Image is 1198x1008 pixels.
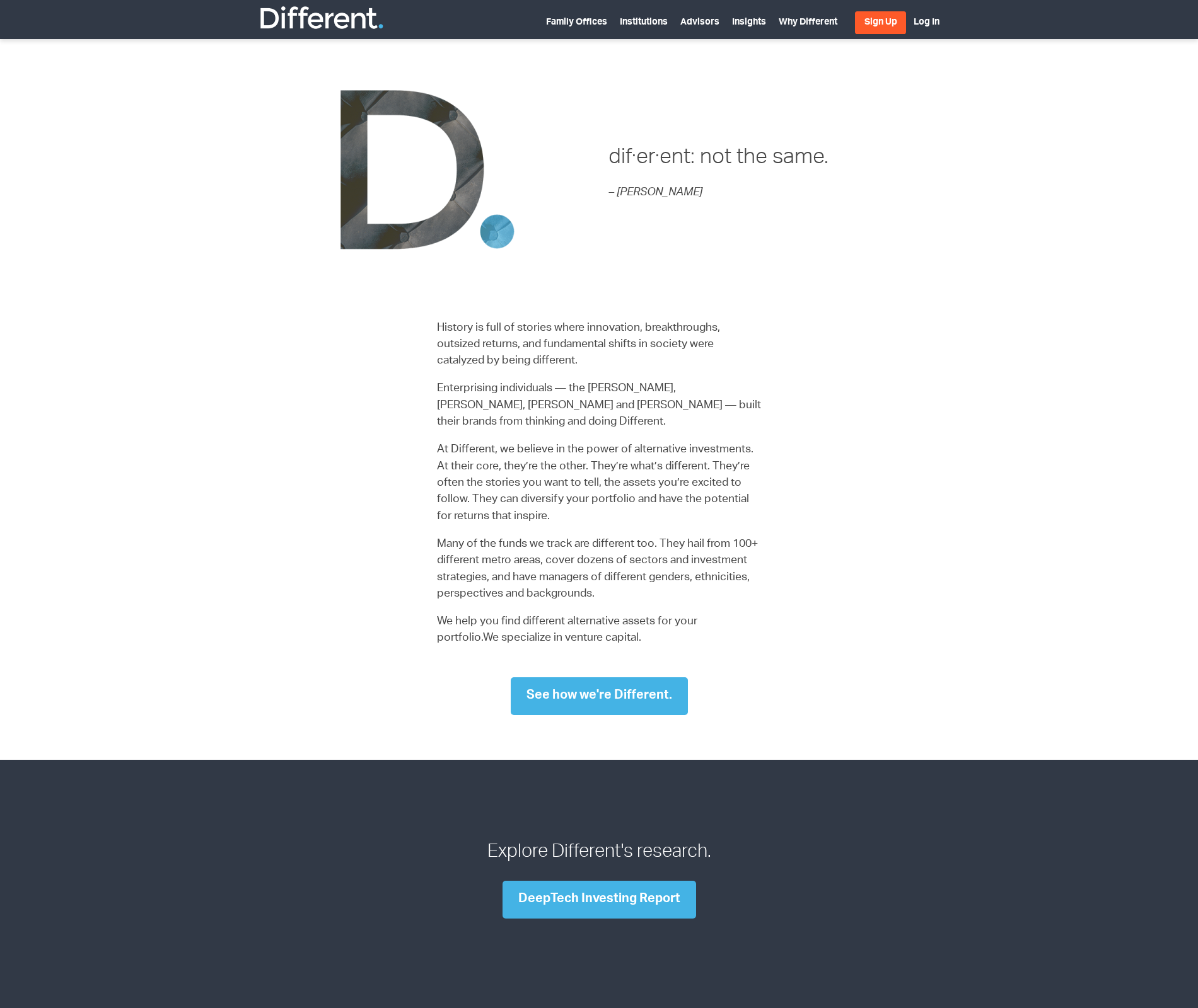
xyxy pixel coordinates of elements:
span: We help you find different alternative assets for your portfolio. [437,616,697,644]
h3: Explore Different's research. [265,840,933,866]
span: Enterprising individuals — the [PERSON_NAME], [PERSON_NAME], [PERSON_NAME] and [PERSON_NAME] — bu... [437,383,761,428]
span: History is full of stories where innovation, breakthroughs, outsized returns, and fundamental shi... [437,323,720,367]
a: See how we're Different. [511,677,688,715]
a: Why Different [779,18,837,27]
a: Sign Up [855,11,906,34]
img: Different Funds [259,5,385,30]
a: Institutions [620,18,668,27]
span: Many of the funds we track are different too. They hail from 100+ different metro areas, cover do... [437,539,758,600]
a: Family Offices [546,18,607,27]
a: DeepTech Investing Report [503,881,696,919]
em: – [PERSON_NAME] [608,187,702,198]
a: Insights [732,18,766,27]
h2: dif·er·ent: not the same. [608,81,933,174]
span: We specialize in venture capital. [483,633,641,644]
a: Advisors [680,18,719,27]
span: At Different, we believe in the power of alternative investments. At their core, they’re the othe... [437,444,753,522]
img: DdotFinal-2018 [333,81,522,256]
a: Log In [914,18,939,27]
